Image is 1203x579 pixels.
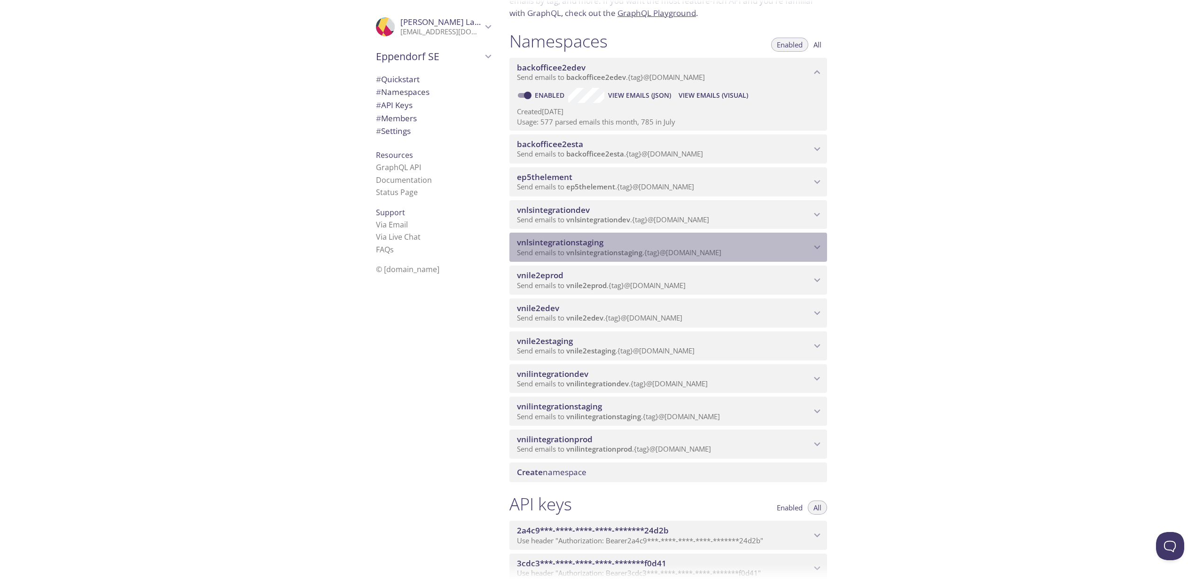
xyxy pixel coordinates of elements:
[533,91,568,100] a: Enabled
[376,187,418,197] a: Status Page
[679,90,748,101] span: View Emails (Visual)
[566,346,616,355] span: vnile2estaging
[517,204,590,215] span: vnlsintegrationdev
[566,149,624,158] span: backofficee2esta
[509,430,827,459] div: vnilintegrationprod namespace
[517,412,720,421] span: Send emails to . {tag} @[DOMAIN_NAME]
[808,501,827,515] button: All
[517,281,686,290] span: Send emails to . {tag} @[DOMAIN_NAME]
[509,266,827,295] div: vnile2eprod namespace
[368,73,498,86] div: Quickstart
[517,139,583,149] span: backofficee2esta
[509,397,827,426] div: vnilintegrationstaging namespace
[368,86,498,99] div: Namespaces
[509,233,827,262] div: vnlsintegrationstaging namespace
[376,86,430,97] span: Namespaces
[509,200,827,229] div: vnlsintegrationdev namespace
[517,215,709,224] span: Send emails to . {tag} @[DOMAIN_NAME]
[368,112,498,125] div: Members
[566,215,630,224] span: vnlsintegrationdev
[509,331,827,360] div: vnile2estaging namespace
[517,270,563,281] span: vnile2eprod
[808,38,827,52] button: All
[517,346,695,355] span: Send emails to . {tag} @[DOMAIN_NAME]
[517,117,820,127] p: Usage: 577 parsed emails this month, 785 in July
[517,313,682,322] span: Send emails to . {tag} @[DOMAIN_NAME]
[376,244,394,255] a: FAQ
[376,100,413,110] span: API Keys
[517,401,602,412] span: vnilintegrationstaging
[376,74,420,85] span: Quickstart
[604,88,675,103] button: View Emails (JSON)
[390,244,394,255] span: s
[368,44,498,69] div: Eppendorf SE
[608,90,671,101] span: View Emails (JSON)
[376,50,482,63] span: Eppendorf SE
[509,364,827,393] div: vnilintegrationdev namespace
[509,58,827,87] div: backofficee2edev namespace
[376,232,421,242] a: Via Live Chat
[376,150,413,160] span: Resources
[517,467,586,477] span: namespace
[376,113,381,124] span: #
[376,125,381,136] span: #
[376,74,381,85] span: #
[376,175,432,185] a: Documentation
[509,298,827,328] div: vnile2edev namespace
[509,167,827,196] div: ep5thelement namespace
[566,412,641,421] span: vnilintegrationstaging
[517,107,820,117] p: Created [DATE]
[566,313,603,322] span: vnile2edev
[771,38,808,52] button: Enabled
[517,444,711,454] span: Send emails to . {tag} @[DOMAIN_NAME]
[376,100,381,110] span: #
[376,207,405,218] span: Support
[368,11,498,42] div: Marvin Lackus
[376,162,421,172] a: GraphQL API
[517,368,588,379] span: vnilintegrationdev
[509,134,827,164] div: backofficee2esta namespace
[368,99,498,112] div: API Keys
[675,88,752,103] button: View Emails (Visual)
[376,125,411,136] span: Settings
[566,379,629,388] span: vnilintegrationdev
[566,182,615,191] span: ep5thelement
[517,336,573,346] span: vnile2estaging
[517,149,703,158] span: Send emails to . {tag} @[DOMAIN_NAME]
[517,303,559,313] span: vnile2edev
[376,86,381,97] span: #
[376,113,417,124] span: Members
[517,182,694,191] span: Send emails to . {tag} @[DOMAIN_NAME]
[566,248,642,257] span: vnlsintegrationstaging
[566,444,632,454] span: vnilintegrationprod
[517,379,708,388] span: Send emails to . {tag} @[DOMAIN_NAME]
[509,31,608,52] h1: Namespaces
[376,219,408,230] a: Via Email
[509,462,827,482] div: Create namespace
[376,264,439,274] span: © [DOMAIN_NAME]
[566,281,607,290] span: vnile2eprod
[400,16,492,27] span: [PERSON_NAME] Lackus
[517,72,705,82] span: Send emails to . {tag} @[DOMAIN_NAME]
[509,493,572,515] h1: API keys
[1156,532,1184,560] iframe: Help Scout Beacon - Open
[368,125,498,138] div: Team Settings
[517,434,593,445] span: vnilintegrationprod
[566,72,626,82] span: backofficee2edev
[400,27,482,37] p: [EMAIL_ADDRESS][DOMAIN_NAME]
[517,237,603,248] span: vnlsintegrationstaging
[517,467,543,477] span: Create
[517,248,721,257] span: Send emails to . {tag} @[DOMAIN_NAME]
